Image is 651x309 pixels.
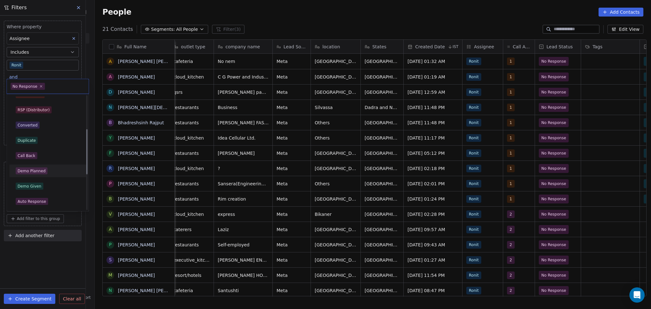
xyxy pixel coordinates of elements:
div: Auto Response [17,199,46,204]
div: Onsite Demo [17,92,43,98]
div: Suggestions [9,12,86,299]
div: Demo Planned [17,168,45,174]
div: RSP (Distributor) [17,107,50,113]
div: Duplicate [17,138,36,143]
div: No Response [12,84,37,89]
div: Demo Given [17,183,41,189]
div: Converted [17,122,38,128]
div: Call Back [17,153,35,159]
